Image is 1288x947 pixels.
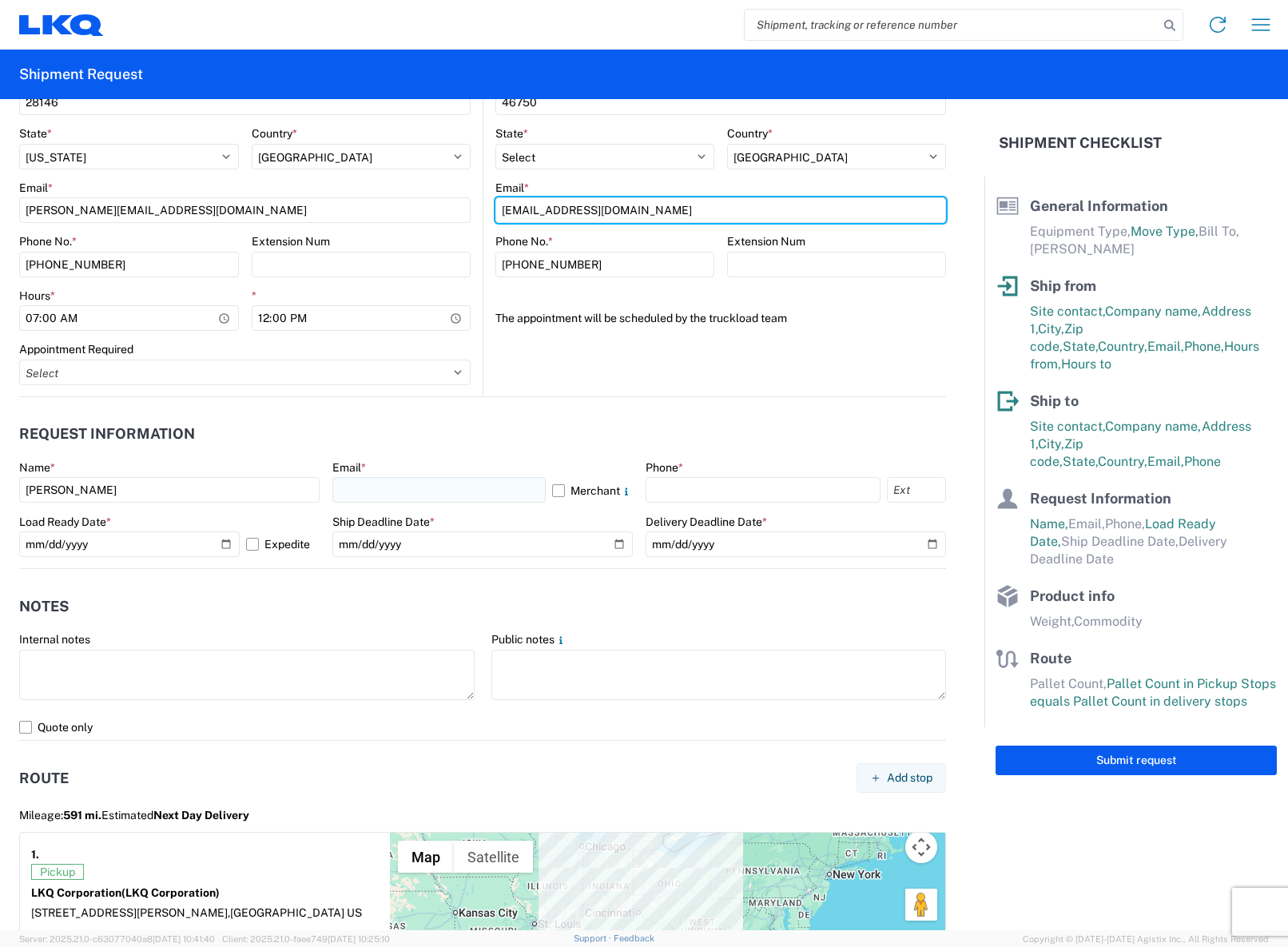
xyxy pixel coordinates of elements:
[31,886,220,899] strong: LKQ Corporation
[1038,321,1064,336] span: City,
[1030,676,1276,709] span: Pallet Count in Pickup Stops equals Pallet Count in delivery stops
[19,65,143,84] h2: Shipment Request
[495,234,553,249] label: Phone No.
[19,342,133,356] label: Appointment Required
[19,515,111,529] label: Load Ready Date
[19,181,53,195] label: Email
[1098,454,1147,469] span: Country,
[646,460,683,475] label: Phone
[1105,304,1202,319] span: Company name,
[1030,224,1131,239] span: Equipment Type,
[31,906,230,919] span: [STREET_ADDRESS][PERSON_NAME],
[727,126,773,141] label: Country
[1030,490,1171,507] span: Request Information
[1068,516,1105,531] span: Email,
[1030,241,1135,257] span: [PERSON_NAME]
[1023,932,1269,946] span: Copyright © [DATE]-[DATE] Agistix Inc., All Rights Reserved
[1038,436,1064,452] span: City,
[19,770,69,786] h2: Route
[646,515,767,529] label: Delivery Deadline Date
[63,809,101,822] span: 591 mi.
[1147,454,1184,469] span: Email,
[332,460,366,475] label: Email
[1199,224,1239,239] span: Bill To,
[230,906,362,919] span: [GEOGRAPHIC_DATA] US
[1063,454,1098,469] span: State,
[1184,454,1221,469] span: Phone
[1061,356,1111,372] span: Hours to
[1098,339,1147,354] span: Country,
[1030,197,1168,214] span: General Information
[252,234,330,249] label: Extension Num
[727,234,805,249] label: Extension Num
[1030,277,1096,294] span: Ship from
[31,844,39,864] strong: 1.
[1030,419,1105,434] span: Site contact,
[222,934,390,944] span: Client: 2025.21.0-faee749
[19,460,55,475] label: Name
[1074,614,1143,629] span: Commodity
[552,477,633,503] label: Merchant
[745,10,1159,40] input: Shipment, tracking or reference number
[495,305,787,331] label: The appointment will be scheduled by the truckload team
[19,426,195,442] h2: Request Information
[574,933,614,943] a: Support
[491,632,567,647] label: Public notes
[101,809,249,822] span: Estimated
[1131,224,1199,239] span: Move Type,
[246,531,320,557] label: Expedite
[398,841,454,873] button: Show street map
[887,477,946,503] input: Ext
[1105,516,1145,531] span: Phone,
[1184,339,1224,354] span: Phone,
[905,831,937,863] button: Map camera controls
[19,599,69,615] h2: Notes
[1030,650,1071,666] span: Route
[1030,516,1068,531] span: Name,
[1030,392,1079,409] span: Ship to
[1030,587,1115,604] span: Product info
[19,288,55,303] label: Hours
[19,934,215,944] span: Server: 2025.21.0-c63077040a8
[153,809,249,822] span: Next Day Delivery
[996,746,1277,775] button: Submit request
[495,181,529,195] label: Email
[1061,534,1179,549] span: Ship Deadline Date,
[905,889,937,921] button: Drag Pegman onto the map to open Street View
[1030,614,1074,629] span: Weight,
[1105,419,1202,434] span: Company name,
[31,864,84,880] span: Pickup
[1147,339,1184,354] span: Email,
[153,934,215,944] span: [DATE] 10:41:40
[1030,304,1105,319] span: Site contact,
[614,933,654,943] a: Feedback
[999,133,1162,153] h2: Shipment Checklist
[1063,339,1098,354] span: State,
[19,632,90,647] label: Internal notes
[19,714,946,740] label: Quote only
[328,934,390,944] span: [DATE] 10:25:10
[857,763,946,793] button: Add stop
[1030,676,1107,691] span: Pallet Count,
[454,841,533,873] button: Show satellite imagery
[887,770,932,786] span: Add stop
[495,126,528,141] label: State
[252,126,297,141] label: Country
[332,515,435,529] label: Ship Deadline Date
[19,126,52,141] label: State
[19,809,101,822] span: Mileage:
[19,234,77,249] label: Phone No.
[121,886,220,899] span: (LKQ Corporation)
